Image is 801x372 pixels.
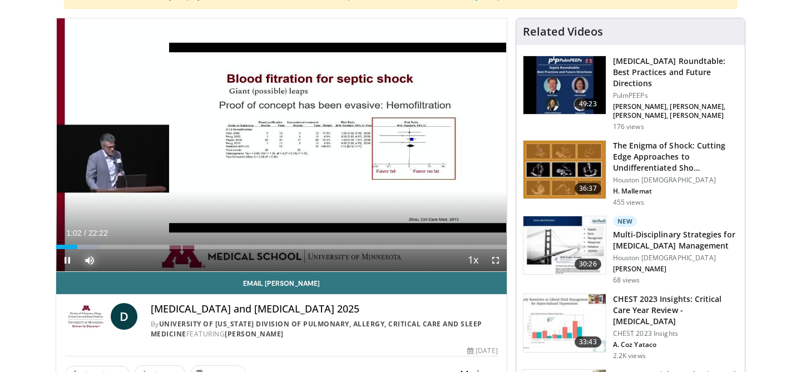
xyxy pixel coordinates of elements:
p: 2.2K views [613,351,646,360]
p: [PERSON_NAME] [613,265,738,274]
button: Pause [56,249,78,271]
a: 33:43 CHEST 2023 Insights: Critical Care Year Review - [MEDICAL_DATA] CHEST 2023 Insights A. Coz ... [523,294,738,360]
a: University of [US_STATE] Division of Pulmonary, Allergy, Critical Care and Sleep Medicine [151,319,482,339]
h3: CHEST 2023 Insights: Critical Care Year Review - [MEDICAL_DATA] [613,294,738,327]
a: Email [PERSON_NAME] [56,272,507,294]
h4: Related Videos [523,25,603,38]
h4: [MEDICAL_DATA] and [MEDICAL_DATA] 2025 [151,303,498,315]
a: 30:26 New Multi-Disciplinary Strategies for [MEDICAL_DATA] Management Houston [DEMOGRAPHIC_DATA] ... [523,216,738,285]
p: H. Mallemat [613,187,738,196]
img: 89ad8800-9605-4e9e-b157-c4286d600175.150x105_q85_crop-smart_upscale.jpg [523,141,606,199]
p: [PERSON_NAME], [PERSON_NAME], [PERSON_NAME], [PERSON_NAME] [613,102,738,120]
div: Progress Bar [56,245,507,249]
a: 36:37 The Enigma of Shock: Cutting Edge Approaches to Undifferentiated Sho… Houston [DEMOGRAPHIC_... [523,140,738,207]
p: CHEST 2023 Insights [613,329,738,338]
p: 455 views [613,198,644,207]
p: 176 views [613,122,644,131]
img: 8074ec78-df1f-4f4d-9498-c2e72ebf8b0f.150x105_q85_crop-smart_upscale.jpg [523,294,606,352]
p: Houston [DEMOGRAPHIC_DATA] [613,254,738,262]
span: 33:43 [575,336,601,348]
p: PulmPEEPs [613,91,738,100]
img: University of Minnesota Division of Pulmonary, Allergy, Critical Care and Sleep Medicine [65,303,106,330]
span: 22:22 [88,229,108,237]
h3: Multi-Disciplinary Strategies for [MEDICAL_DATA] Management [613,229,738,251]
p: Houston [DEMOGRAPHIC_DATA] [613,176,738,185]
span: 36:37 [575,183,601,194]
img: b1dff25d-05e1-4239-97e7-61dec72f3f52.150x105_q85_crop-smart_upscale.jpg [523,216,606,274]
h3: [MEDICAL_DATA] Roundtable: Best Practices and Future Directions [613,56,738,89]
img: c31b4da6-d9f8-4388-b301-058fa53cf16d.150x105_q85_crop-smart_upscale.jpg [523,56,606,114]
p: A. Coz Yataco [613,340,738,349]
div: By FEATURING [151,319,498,339]
p: New [613,216,637,227]
h3: The Enigma of Shock: Cutting Edge Approaches to Undifferentiated Sho… [613,140,738,173]
a: [PERSON_NAME] [225,329,284,339]
button: Mute [78,249,101,271]
a: D [111,303,137,330]
video-js: Video Player [56,18,507,272]
span: 49:23 [575,98,601,110]
button: Fullscreen [484,249,507,271]
a: 49:23 [MEDICAL_DATA] Roundtable: Best Practices and Future Directions PulmPEEPs [PERSON_NAME], [P... [523,56,738,131]
button: Playback Rate [462,249,484,271]
div: [DATE] [467,346,497,356]
span: 1:02 [66,229,81,237]
span: / [84,229,86,237]
p: 68 views [613,276,640,285]
span: 30:26 [575,259,601,270]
